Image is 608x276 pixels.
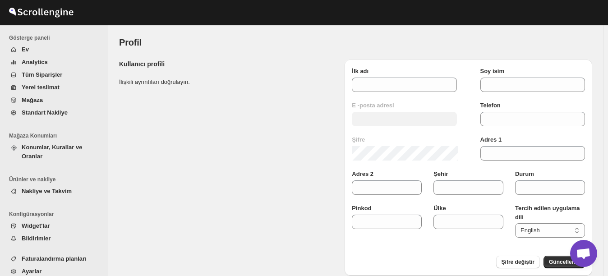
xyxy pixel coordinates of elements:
button: Bildirimler [5,232,103,245]
span: Bildirimler [22,235,51,242]
b: Ülke [433,205,446,212]
span: Ürünler ve nakliye [9,176,104,183]
span: Yerel teslimat [22,84,60,91]
button: Güncelleme [544,256,585,268]
button: Analytics [5,56,103,69]
span: Konumlar, Kurallar ve Oranlar [22,144,82,160]
b: Pinkod [352,205,371,212]
b: E -posta adresi [352,102,394,109]
p: İlişkili ayrıntıları doğrulayın. [119,78,337,87]
span: Konfigürasyonlar [9,211,104,218]
button: Nakliye ve Takvim [5,185,103,198]
strong: Tercih edilen uygulama dili [515,204,585,222]
span: Mağaza Konumları [9,132,104,139]
b: Adres 2 [352,170,373,177]
span: Tüm Siparişler [22,71,62,78]
span: Standart Nakliye [22,109,68,116]
span: Ayarlar [22,268,41,275]
b: Şehir [433,170,448,177]
span: Analytics [22,59,48,65]
span: Şifre değiştir [502,258,534,266]
b: Telefon [480,102,501,109]
span: Güncelleme [549,258,580,266]
button: Şifre değiştir [496,256,540,268]
h2: Kullanıcı profili [119,60,337,69]
button: Widget'lar [5,220,103,232]
b: Şifre [352,136,365,143]
span: Faturalandırma planları [22,255,87,262]
b: Durum [515,170,534,177]
span: Ev [22,46,29,53]
span: Widget'lar [22,222,50,229]
button: Faturalandırma planları [5,253,103,265]
span: Gösterge paneli [9,34,104,41]
b: İlk adı [352,68,368,74]
button: Ev [5,43,103,56]
b: Adres 1 [480,136,502,143]
button: Konumlar, Kurallar ve Oranlar [5,141,103,163]
button: Tüm Siparişler [5,69,103,81]
b: Soy isim [480,68,504,74]
span: Mağaza [22,97,43,103]
div: Açık sohbet [570,240,597,267]
span: Profil [119,37,142,47]
span: Nakliye ve Takvim [22,188,72,194]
